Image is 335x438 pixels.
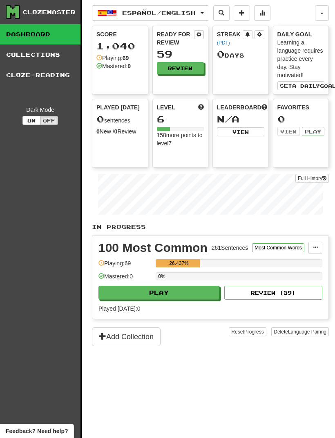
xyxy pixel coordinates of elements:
div: Playing: [96,54,129,62]
button: Add Collection [92,327,161,346]
button: View [277,127,300,136]
button: Review [157,62,204,74]
button: Seta dailygoal [277,81,325,90]
div: Clozemaster [22,8,76,16]
span: Progress [244,329,264,335]
div: Mastered: 0 [98,272,152,286]
button: ResetProgress [229,327,266,336]
button: View [217,127,264,136]
span: Español / English [122,9,196,16]
div: Favorites [277,103,325,111]
div: 100 Most Common [98,242,208,254]
button: Most Common Words [252,243,304,252]
span: Open feedback widget [6,427,68,435]
button: On [22,116,40,125]
button: DeleteLanguage Pairing [271,327,329,336]
div: 26.437% [158,259,200,267]
div: Playing: 69 [98,259,152,273]
div: New / Review [96,127,144,136]
span: Played [DATE]: 0 [98,305,140,312]
span: Score more points to level up [198,103,204,111]
div: Learning a language requires practice every day. Stay motivated! [277,38,325,79]
span: a daily [292,83,320,89]
button: Off [40,116,58,125]
strong: 0 [127,63,131,69]
span: Leaderboard [217,103,261,111]
a: (PDT) [217,40,230,46]
span: N/A [217,113,239,125]
div: 6 [157,114,204,124]
p: In Progress [92,223,329,231]
div: 1,040 [96,41,144,51]
strong: 69 [123,55,129,61]
span: 0 [96,113,104,125]
span: This week in points, UTC [261,103,267,111]
button: Español/English [92,5,209,21]
div: Mastered: [96,62,131,70]
div: Score [96,30,144,38]
span: Played [DATE] [96,103,140,111]
div: 261 Sentences [212,244,248,252]
strong: 0 [96,128,100,135]
div: 0 [277,114,325,124]
div: Dark Mode [6,106,74,114]
button: Review (59) [224,286,322,300]
div: Daily Goal [277,30,325,38]
button: Search sentences [213,5,230,21]
a: Full History [295,174,329,183]
span: 0 [217,48,225,60]
div: Day s [217,49,264,60]
div: Ready for Review [157,30,194,47]
div: 158 more points to level 7 [157,131,204,147]
button: Play [98,286,219,300]
span: Level [157,103,175,111]
span: Language Pairing [288,329,326,335]
strong: 0 [114,128,118,135]
button: Add sentence to collection [234,5,250,21]
div: Streak [217,30,243,47]
div: 59 [157,49,204,59]
button: More stats [254,5,270,21]
div: sentences [96,114,144,125]
button: Play [302,127,324,136]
